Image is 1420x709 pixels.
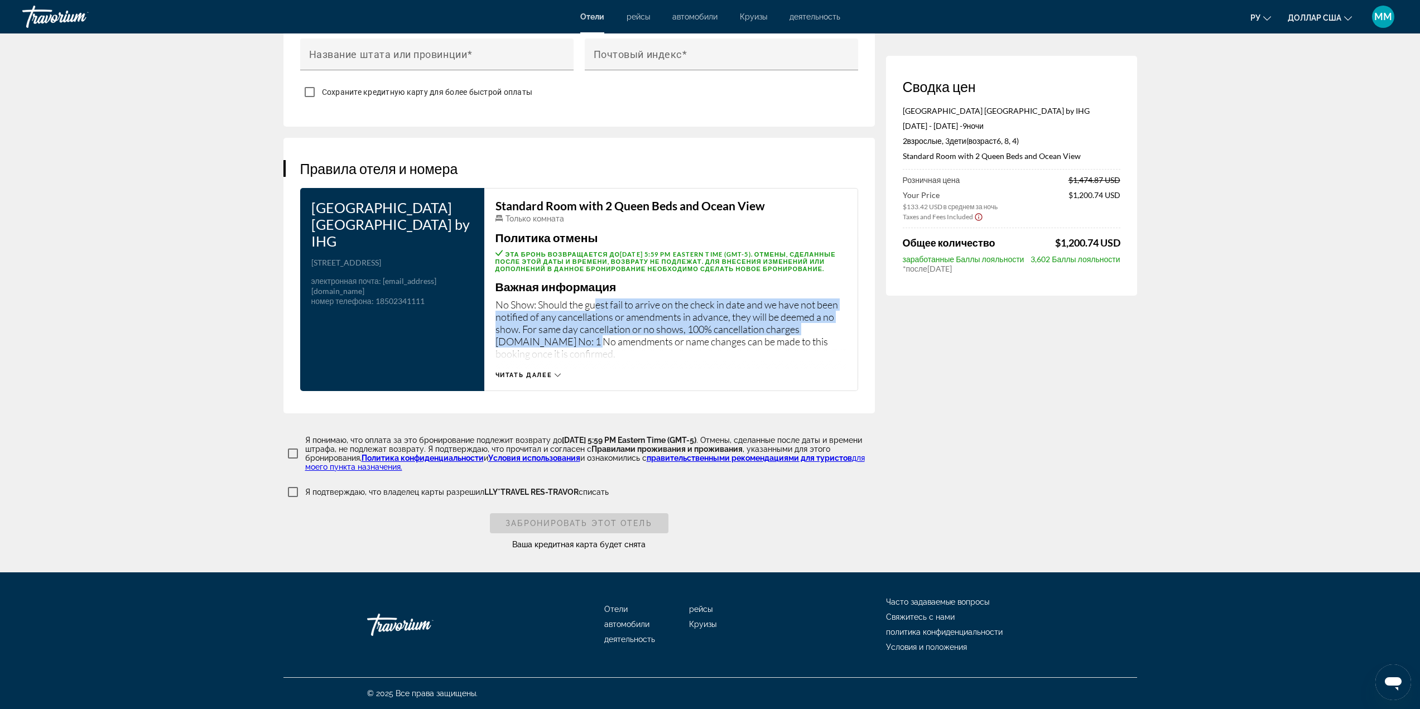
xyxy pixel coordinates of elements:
span: [DATE] 5:59 PM Eastern Time (GMT-5) [620,250,751,258]
font: © 2025 Все права защищены. [367,689,478,698]
a: деятельность [790,12,840,21]
span: 2 [903,136,942,146]
a: деятельность [604,635,655,644]
h3: Политика отмены [495,231,846,244]
p: Standard Room with 2 Queen Beds and Ocean View [903,151,1120,161]
span: возраст [969,136,997,146]
h3: Сводка цен [903,78,1120,95]
span: Правилами проживания и проживания [591,445,743,454]
mat-label: Почтовый индекс [594,48,682,60]
button: Изменить валюту [1288,9,1352,26]
span: заработанные Баллы лояльности [903,254,1024,264]
span: Ваша кредитная карта будет снята [512,540,646,549]
span: Дети [950,136,966,146]
span: Взрослые [907,136,942,146]
a: Отели [604,605,628,614]
h3: Standard Room with 2 Queen Beds and Ocean View [495,200,846,212]
span: ночи [967,121,984,131]
a: Иди домой [367,608,479,642]
span: ( 6, 8, 4) [950,136,1019,146]
h3: [GEOGRAPHIC_DATA] [GEOGRAPHIC_DATA] by IHG [311,199,473,249]
a: Условия и положения [886,643,967,652]
a: политика конфиденциальности [886,628,1003,636]
span: Только комната [506,214,564,223]
a: рейсы [627,12,650,21]
span: 3,602 Баллы лояльности [1031,254,1120,264]
a: автомобили [604,620,649,629]
span: $1,200.74 USD [1055,237,1120,249]
span: : 18502341111 [372,296,425,306]
p: Я подтверждаю, что владелец карты разрешил списать [305,488,609,496]
span: Читать далее [495,372,552,379]
p: Я понимаю, что оплата за это бронирование подлежит возврату до . Отмены, сделанные после даты и в... [305,436,875,471]
a: рейсы [689,605,713,614]
font: ММ [1374,11,1392,22]
button: Меню пользователя [1369,5,1398,28]
p: [DATE] - [DATE] - [903,121,1120,131]
span: Эта бронь возвращается до . Отмены, сделанные после этой даты и времени, возврату не подлежат. Дл... [495,250,836,272]
span: [DATE] 5:59 PM Eastern Time (GMT-5) [562,436,696,445]
a: Круизы [689,620,716,629]
div: * [DATE] [903,264,1120,273]
span: $1,474.87 USD [1068,175,1120,185]
span: , 3 [942,136,1019,146]
span: Сохраните кредитную карту для более быстрой оплаты [322,88,533,97]
font: ру [1250,13,1260,22]
a: Свяжитесь с нами [886,612,955,621]
button: Show Taxes and Fees breakdown [903,211,983,222]
span: LLY*TRAVEL RES-TRAVOR [484,488,579,496]
font: доллар США [1288,13,1341,22]
h3: Важная информация [495,281,846,293]
span: номер телефона [311,296,372,306]
span: Your Price [903,190,998,200]
a: автомобили [672,12,718,21]
a: Травориум [22,2,134,31]
p: [GEOGRAPHIC_DATA] [GEOGRAPHIC_DATA] by IHG [903,106,1120,115]
h3: Правила отеля и номера [300,160,858,177]
p: No Show: Should the guest fail to arrive on the check in date and we have not been notified of an... [495,298,846,360]
a: Условия использования [488,454,580,462]
span: после [906,264,927,273]
p: [STREET_ADDRESS] [311,258,473,268]
span: Розничная цена [903,175,960,185]
a: Круизы [740,12,767,21]
a: Политика конфиденциальности [362,454,484,462]
iframe: Кнопка запуска окна обмена сообщениями [1375,664,1411,700]
button: Изменить язык [1250,9,1271,26]
button: Show Taxes and Fees disclaimer [974,211,983,221]
span: электронная почта [311,276,379,286]
span: Taxes and Fees Included [903,213,973,221]
a: правительственными рекомендациями для туристов [647,454,852,462]
span: $133.42 USD в среднем за ночь [903,202,998,211]
span: Общее количество [903,237,995,249]
mat-label: Название штата или провинции [309,48,468,60]
span: : [EMAIL_ADDRESS][DOMAIN_NAME] [311,276,436,296]
a: для моего пункта назначения. [305,454,865,471]
a: Отели [580,12,604,21]
a: Часто задаваемые вопросы [886,597,989,606]
span: 9 [962,121,967,131]
span: $1,200.74 USD [1068,190,1120,211]
button: Читать далее [495,371,561,379]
